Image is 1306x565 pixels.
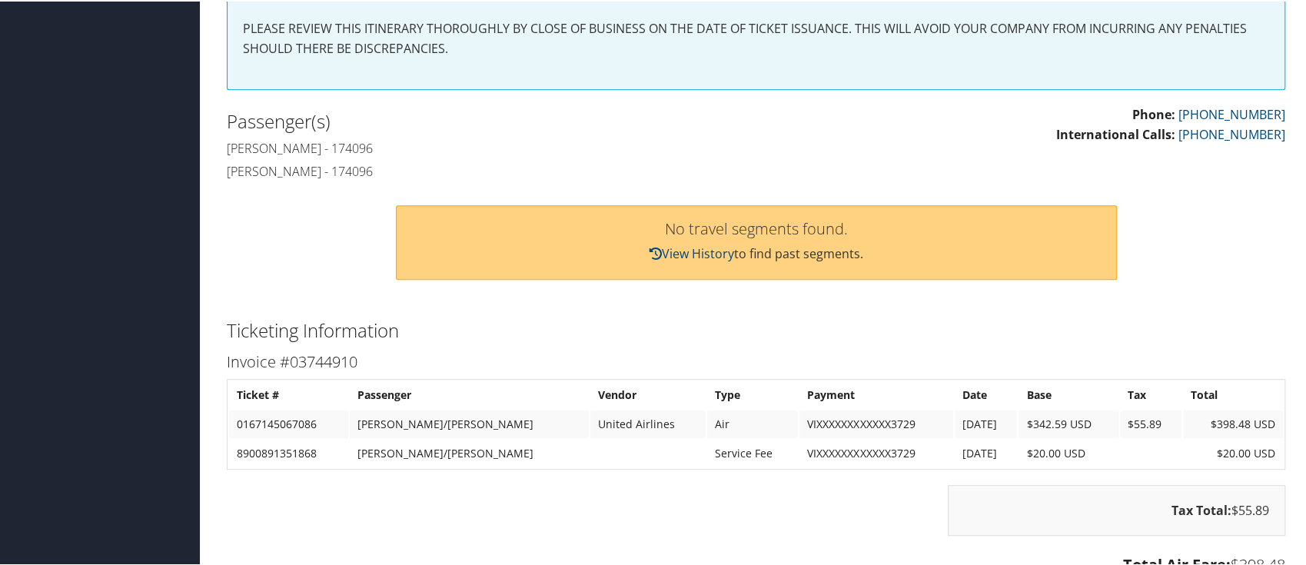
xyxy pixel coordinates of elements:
[350,409,589,437] td: [PERSON_NAME]/[PERSON_NAME]
[955,438,1017,466] td: [DATE]
[590,380,706,407] th: Vendor
[412,220,1101,235] h3: No travel segments found.
[948,484,1285,534] div: $55.89
[799,438,953,466] td: VIXXXXXXXXXXXX3729
[1183,438,1283,466] td: $20.00 USD
[412,243,1101,263] p: to find past segments.
[1178,105,1285,121] a: [PHONE_NUMBER]
[229,380,348,407] th: Ticket #
[799,409,953,437] td: VIXXXXXXXXXXXX3729
[350,438,589,466] td: [PERSON_NAME]/[PERSON_NAME]
[227,107,745,133] h2: Passenger(s)
[1056,125,1175,141] strong: International Calls:
[229,438,348,466] td: 8900891351868
[955,380,1017,407] th: Date
[1019,438,1118,466] td: $20.00 USD
[229,409,348,437] td: 0167145067086
[1019,380,1118,407] th: Base
[1183,380,1283,407] th: Total
[1171,500,1231,517] strong: Tax Total:
[707,409,799,437] td: Air
[227,161,745,178] h4: [PERSON_NAME] - 174096
[350,380,589,407] th: Passenger
[707,438,799,466] td: Service Fee
[1120,380,1181,407] th: Tax
[650,244,734,261] a: View History
[1132,105,1175,121] strong: Phone:
[1120,409,1181,437] td: $55.89
[227,138,745,155] h4: [PERSON_NAME] - 174096
[227,350,1285,371] h3: Invoice #03744910
[955,409,1017,437] td: [DATE]
[1019,409,1118,437] td: $342.59 USD
[590,409,706,437] td: United Airlines
[1183,409,1283,437] td: $398.48 USD
[227,316,1285,342] h2: Ticketing Information
[243,18,1269,57] p: PLEASE REVIEW THIS ITINERARY THOROUGHLY BY CLOSE OF BUSINESS ON THE DATE OF TICKET ISSUANCE. THIS...
[799,380,953,407] th: Payment
[1178,125,1285,141] a: [PHONE_NUMBER]
[707,380,799,407] th: Type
